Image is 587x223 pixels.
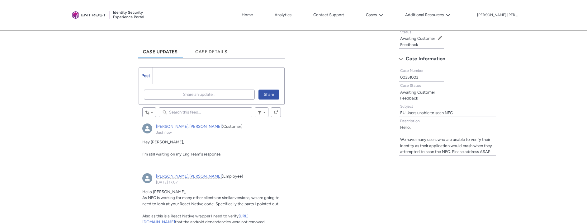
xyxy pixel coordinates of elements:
[240,10,254,20] a: Home
[400,125,492,154] lightning-formatted-text: Hello, We have many users who are unable to verify their identity as their application would cras...
[364,10,385,20] button: Cases
[400,36,435,47] lightning-formatted-text: Awaiting Customer Feedback
[156,180,178,184] a: [DATE] 17:07
[271,107,281,117] button: Refresh this feed
[142,195,280,206] span: As NFC is working for many other clients on similar versions, we are going to need to look at you...
[400,119,420,123] span: Description
[139,67,285,105] div: Chatter Publisher
[404,10,452,20] button: Additional Resources
[477,12,518,18] button: User Profile hank.hsu
[400,110,453,115] lightning-formatted-text: EU Users unable to scan NFC
[156,174,222,179] a: [PERSON_NAME].[PERSON_NAME]
[400,75,418,80] lightning-formatted-text: 00351003
[406,54,445,63] span: Case Information
[142,173,152,183] img: External User - nick.bates (null)
[395,54,500,64] button: Case Information
[144,90,255,100] button: Share an update...
[312,10,346,20] a: Contact Support
[142,214,239,218] span: Also as this is a React Native wrapper I need to verify
[142,189,186,194] span: Hello [PERSON_NAME],
[438,35,443,40] button: Edit Status
[139,67,153,84] a: Post
[400,30,411,34] span: Status
[190,41,233,58] a: Case Details
[273,10,293,20] a: Analytics, opens in new tab
[143,49,178,54] span: Case Updates
[400,68,424,73] span: Case Number
[141,73,150,78] span: Post
[142,123,152,133] img: hank.hsu
[142,173,152,183] div: nick.bates
[139,120,285,166] article: hank.hsu, Just now
[400,83,421,88] span: Case Status
[138,41,183,58] a: Case Updates
[183,90,215,99] span: Share an update...
[142,140,184,144] span: Hey [PERSON_NAME],
[222,124,243,129] span: (Customer)
[476,79,587,223] iframe: Qualified Messenger
[156,124,222,129] a: [PERSON_NAME].[PERSON_NAME]
[142,152,221,156] span: I'm still waiting on my Eng Team's response.
[156,130,172,135] a: Just now
[400,90,435,101] lightning-formatted-text: Awaiting Customer Feedback
[477,13,518,17] p: [PERSON_NAME].[PERSON_NAME]
[159,107,252,117] input: Search this feed...
[195,49,228,54] span: Case Details
[264,90,274,99] span: Share
[400,104,413,109] span: Subject
[258,90,279,100] button: Share
[222,174,243,179] span: (Employee)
